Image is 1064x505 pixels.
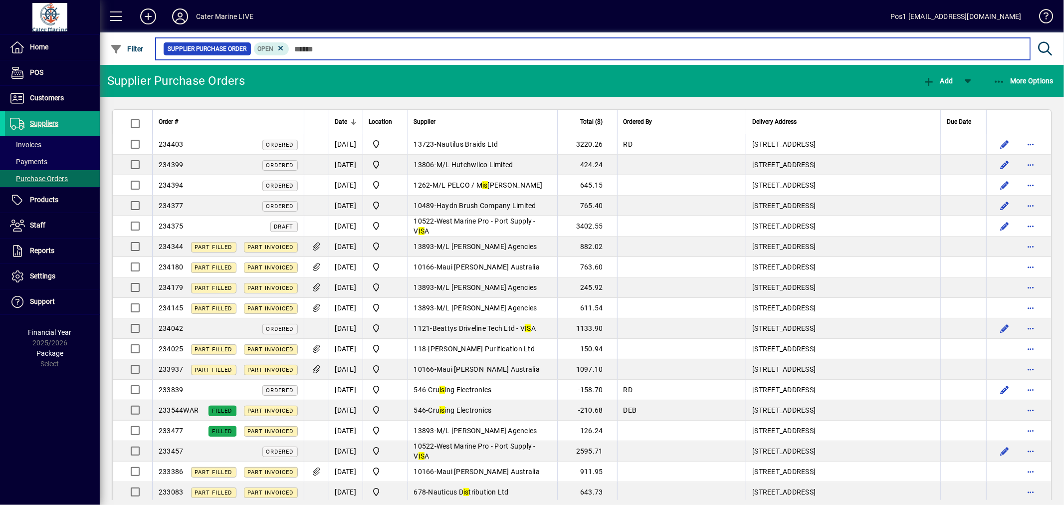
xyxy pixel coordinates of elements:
[746,134,940,155] td: [STREET_ADDRESS]
[254,42,289,55] mat-chip: Completion Status: Open
[5,136,100,153] a: Invoices
[997,157,1013,173] button: Edit
[414,217,536,235] span: West Marine Pro - Port Supply - V A
[408,134,557,155] td: -
[428,345,535,353] span: [PERSON_NAME] Purification Ltd
[329,421,363,441] td: [DATE]
[30,43,48,51] span: Home
[997,320,1013,336] button: Edit
[159,161,184,169] span: 234399
[195,367,232,373] span: Part Filled
[557,155,617,175] td: 424.24
[746,277,940,298] td: [STREET_ADDRESS]
[408,441,557,462] td: -
[408,175,557,196] td: -
[369,179,402,191] span: Cater Marine
[132,7,164,25] button: Add
[414,263,434,271] span: 10166
[414,386,426,394] span: 546
[159,263,184,271] span: 234180
[329,257,363,277] td: [DATE]
[746,237,940,257] td: [STREET_ADDRESS]
[436,202,536,210] span: Haydn Brush Company Limited
[1023,300,1039,316] button: More options
[947,116,971,127] span: Due Date
[408,155,557,175] td: -
[414,202,434,210] span: 10489
[432,324,536,332] span: Beattys Driveline Tech Ltd - V A
[5,264,100,289] a: Settings
[408,400,557,421] td: -
[195,490,232,496] span: Part Filled
[624,140,633,148] span: RD
[1032,2,1052,34] a: Knowledge Base
[196,8,253,24] div: Cater Marine LIVE
[5,188,100,213] a: Products
[248,469,294,476] span: Part Invoiced
[5,35,100,60] a: Home
[266,387,294,394] span: Ordered
[557,277,617,298] td: 245.92
[159,345,184,353] span: 234025
[248,408,294,414] span: Part Invoiced
[414,468,434,476] span: 10166
[329,134,363,155] td: [DATE]
[746,339,940,359] td: [STREET_ADDRESS]
[30,196,58,204] span: Products
[436,283,537,291] span: M/L [PERSON_NAME] Agencies
[746,155,940,175] td: [STREET_ADDRESS]
[408,237,557,257] td: -
[436,365,540,373] span: Maui [PERSON_NAME] Australia
[414,161,434,169] span: 13806
[329,441,363,462] td: [DATE]
[369,425,402,437] span: Cater Marine
[408,257,557,277] td: -
[997,198,1013,214] button: Edit
[414,406,426,414] span: 546
[195,469,232,476] span: Part Filled
[1023,136,1039,152] button: More options
[436,243,537,251] span: M/L [PERSON_NAME] Agencies
[482,181,488,189] em: is
[428,386,492,394] span: Cru ing Electronics
[248,346,294,353] span: Part Invoiced
[414,116,551,127] div: Supplier
[213,428,232,435] span: Filled
[369,261,402,273] span: Cater Marine
[997,177,1013,193] button: Edit
[5,239,100,263] a: Reports
[408,318,557,339] td: -
[436,161,513,169] span: M/L Hutchwilco Limited
[329,237,363,257] td: [DATE]
[1023,157,1039,173] button: More options
[432,181,543,189] span: M/L PELCO / M [PERSON_NAME]
[997,218,1013,234] button: Edit
[159,488,184,496] span: 233083
[746,257,940,277] td: [STREET_ADDRESS]
[414,140,434,148] span: 13723
[564,116,612,127] div: Total ($)
[436,304,537,312] span: M/L [PERSON_NAME] Agencies
[436,263,540,271] span: Maui [PERSON_NAME] Australia
[991,72,1057,90] button: More Options
[274,224,294,230] span: Draft
[1023,279,1039,295] button: More options
[369,116,393,127] span: Location
[439,386,445,394] em: is
[30,272,55,280] span: Settings
[369,486,402,498] span: Cater Marine
[266,326,294,332] span: Ordered
[1023,361,1039,377] button: More options
[1023,423,1039,439] button: More options
[436,468,540,476] span: Maui [PERSON_NAME] Australia
[266,449,294,455] span: Ordered
[997,136,1013,152] button: Edit
[1023,443,1039,459] button: More options
[746,359,940,380] td: [STREET_ADDRESS]
[557,339,617,359] td: 150.94
[1023,259,1039,275] button: More options
[624,406,637,414] span: DEB
[369,466,402,478] span: Cater Marine
[746,175,940,196] td: [STREET_ADDRESS]
[428,488,509,496] span: Nauticus D tribution Ltd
